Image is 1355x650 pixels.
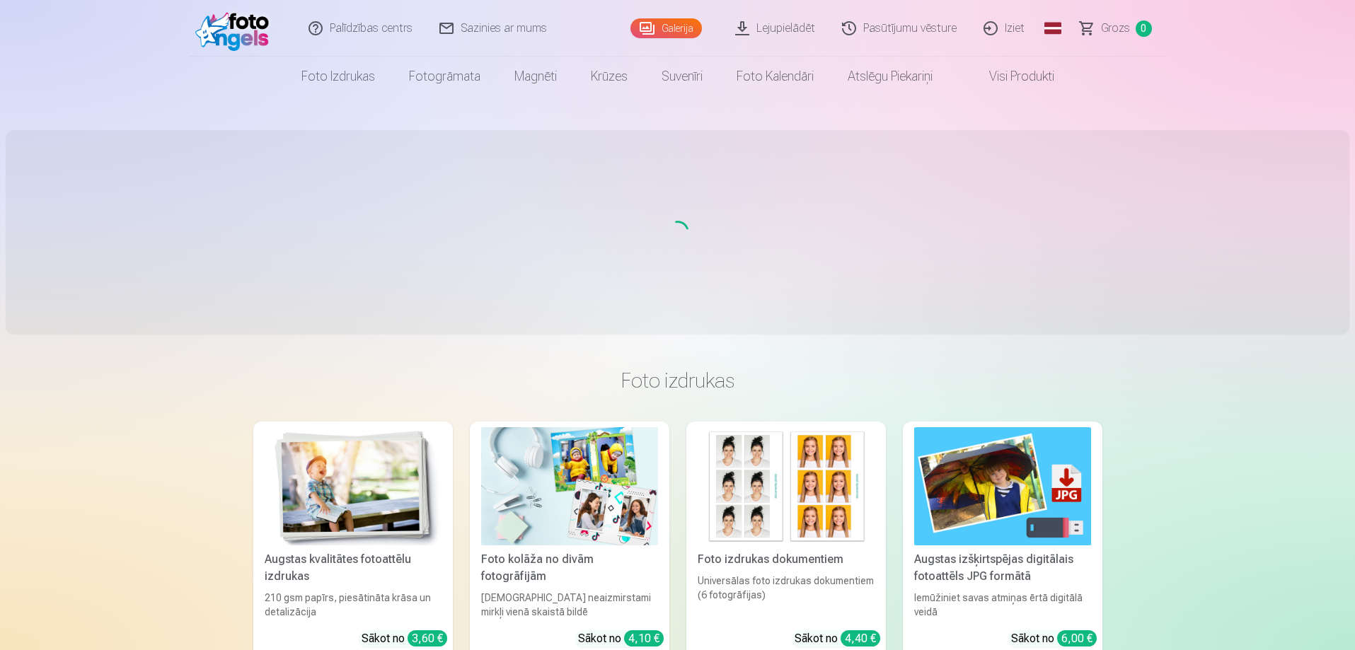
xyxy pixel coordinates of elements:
[841,630,880,646] div: 4,40 €
[909,591,1097,619] div: Iemūžiniet savas atmiņas ērtā digitālā veidā
[392,57,497,96] a: Fotogrāmata
[475,551,664,585] div: Foto kolāža no divām fotogrāfijām
[481,427,658,545] img: Foto kolāža no divām fotogrāfijām
[720,57,831,96] a: Foto kalendāri
[265,427,442,545] img: Augstas kvalitātes fotoattēlu izdrukas
[574,57,645,96] a: Krūzes
[408,630,447,646] div: 3,60 €
[578,630,664,647] div: Sākot no
[692,551,880,568] div: Foto izdrukas dokumentiem
[914,427,1091,545] img: Augstas izšķirtspējas digitālais fotoattēls JPG formātā
[624,630,664,646] div: 4,10 €
[698,427,875,545] img: Foto izdrukas dokumentiem
[630,18,702,38] a: Galerija
[259,551,447,585] div: Augstas kvalitātes fotoattēlu izdrukas
[284,57,392,96] a: Foto izdrukas
[265,368,1091,393] h3: Foto izdrukas
[831,57,950,96] a: Atslēgu piekariņi
[475,591,664,619] div: [DEMOGRAPHIC_DATA] neaizmirstami mirkļi vienā skaistā bildē
[1011,630,1097,647] div: Sākot no
[950,57,1071,96] a: Visi produkti
[497,57,574,96] a: Magnēti
[645,57,720,96] a: Suvenīri
[1101,20,1130,37] span: Grozs
[259,591,447,619] div: 210 gsm papīrs, piesātināta krāsa un detalizācija
[195,6,277,51] img: /fa1
[692,574,880,619] div: Universālas foto izdrukas dokumentiem (6 fotogrāfijas)
[909,551,1097,585] div: Augstas izšķirtspējas digitālais fotoattēls JPG formātā
[795,630,880,647] div: Sākot no
[1057,630,1097,646] div: 6,00 €
[362,630,447,647] div: Sākot no
[1136,21,1152,37] span: 0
